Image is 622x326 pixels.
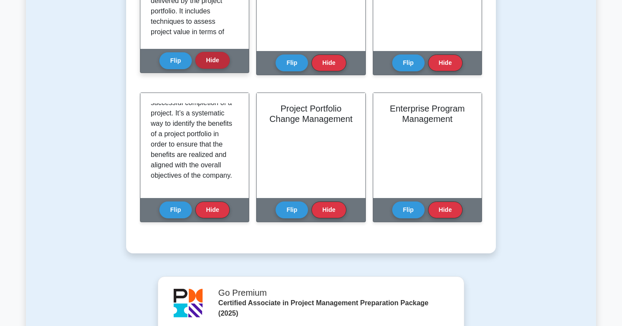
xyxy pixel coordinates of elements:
button: Hide [428,201,463,218]
button: Flip [392,201,425,218]
button: Hide [195,52,230,69]
h2: Enterprise Program Management [384,103,471,124]
button: Hide [195,201,230,218]
button: Hide [311,201,346,218]
button: Flip [392,54,425,71]
button: Hide [428,54,463,71]
button: Flip [276,54,308,71]
button: Flip [159,52,192,69]
button: Flip [159,201,192,218]
button: Flip [276,201,308,218]
h2: Project Portfolio Change Management [267,103,355,124]
button: Hide [311,54,346,71]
